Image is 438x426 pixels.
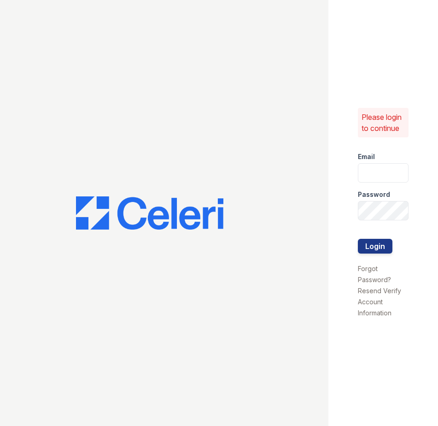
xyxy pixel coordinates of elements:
[358,265,391,284] a: Forgot Password?
[358,239,392,254] button: Login
[76,196,223,230] img: CE_Logo_Blue-a8612792a0a2168367f1c8372b55b34899dd931a85d93a1a3d3e32e68fde9ad4.png
[362,112,405,134] p: Please login to continue
[358,152,375,161] label: Email
[358,287,401,317] a: Resend Verify Account Information
[358,190,390,199] label: Password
